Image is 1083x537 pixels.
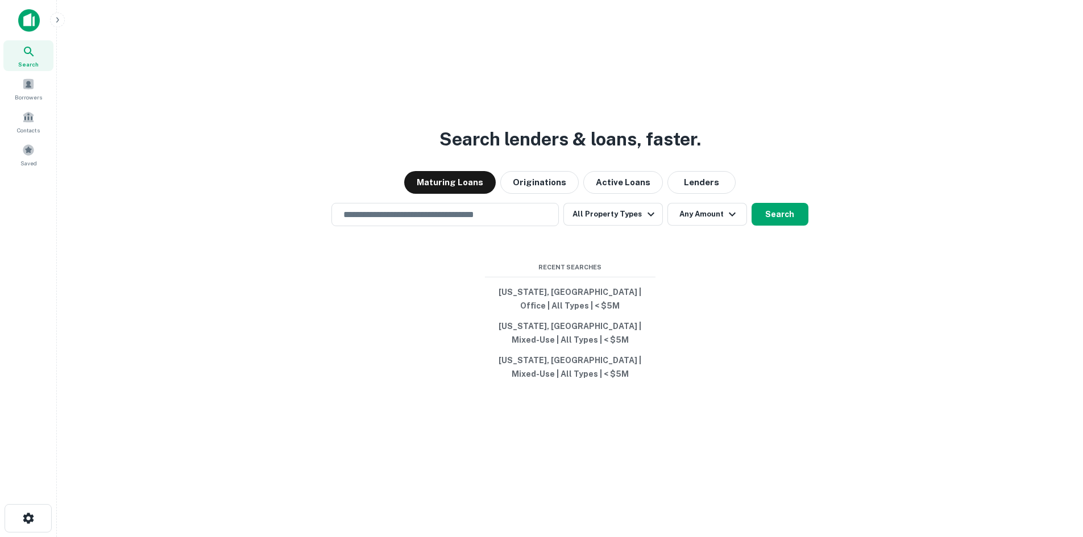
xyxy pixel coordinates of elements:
button: Lenders [667,171,736,194]
button: All Property Types [563,203,662,226]
button: [US_STATE], [GEOGRAPHIC_DATA] | Mixed-Use | All Types | < $5M [485,350,655,384]
span: Borrowers [15,93,42,102]
span: Recent Searches [485,263,655,272]
button: Active Loans [583,171,663,194]
button: Originations [500,171,579,194]
a: Contacts [3,106,53,137]
img: capitalize-icon.png [18,9,40,32]
button: Maturing Loans [404,171,496,194]
span: Search [18,60,39,69]
span: Contacts [17,126,40,135]
span: Saved [20,159,37,168]
button: [US_STATE], [GEOGRAPHIC_DATA] | Office | All Types | < $5M [485,282,655,316]
a: Saved [3,139,53,170]
a: Search [3,40,53,71]
button: Search [752,203,808,226]
a: Borrowers [3,73,53,104]
button: Any Amount [667,203,747,226]
button: [US_STATE], [GEOGRAPHIC_DATA] | Mixed-Use | All Types | < $5M [485,316,655,350]
iframe: Chat Widget [1026,446,1083,501]
h3: Search lenders & loans, faster. [439,126,701,153]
